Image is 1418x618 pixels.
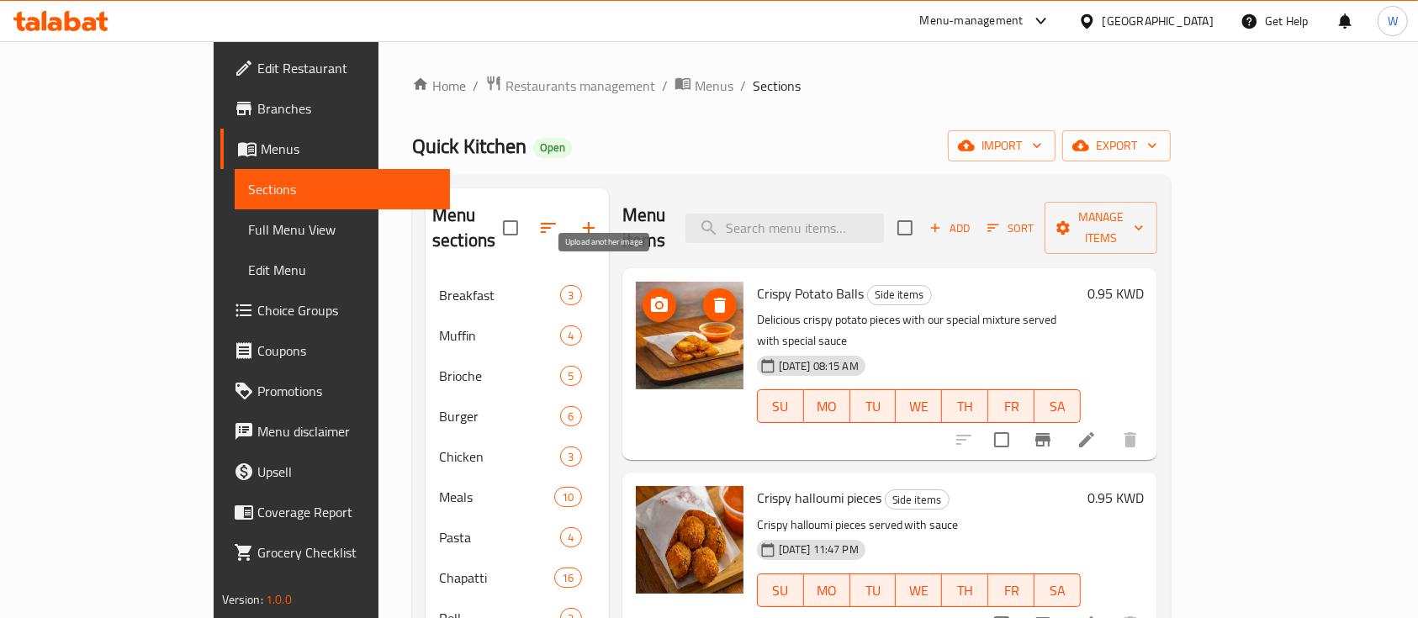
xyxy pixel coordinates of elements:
span: 3 [561,449,580,465]
span: Coupons [257,341,437,361]
span: Select to update [984,422,1019,457]
p: Delicious crispy potato pieces with our special mixture served with special sauce [757,309,1082,351]
button: MO [804,389,850,423]
li: / [662,76,668,96]
span: Select section [887,210,923,246]
input: search [685,214,884,243]
span: TU [857,578,890,603]
span: 4 [561,530,580,546]
span: Open [533,140,572,155]
div: items [554,487,581,507]
span: Sort [987,219,1034,238]
span: Select all sections [493,210,528,246]
span: Promotions [257,381,437,401]
div: Menu-management [920,11,1024,31]
h6: 0.95 KWD [1087,486,1144,510]
div: Breakfast3 [426,275,609,315]
nav: breadcrumb [412,75,1171,97]
span: Meals [439,487,554,507]
span: Menu disclaimer [257,421,437,441]
span: Restaurants management [505,76,655,96]
span: SU [765,578,797,603]
div: Meals10 [426,477,609,517]
div: Burger6 [426,396,609,436]
li: / [473,76,479,96]
span: Menus [261,139,437,159]
div: Chicken [439,446,560,467]
span: Sections [753,76,801,96]
a: Menus [675,75,733,97]
li: / [740,76,746,96]
span: 4 [561,328,580,344]
img: Crispy Potato Balls [636,282,743,389]
button: Sort [983,215,1038,241]
button: TH [942,573,988,607]
button: SU [757,389,804,423]
button: SA [1034,573,1081,607]
button: SA [1034,389,1081,423]
a: Sections [235,169,451,209]
span: Side items [868,285,931,304]
div: items [560,325,581,346]
span: Version: [222,589,263,610]
span: Sort sections [528,208,569,248]
span: MO [811,394,844,419]
span: 3 [561,288,580,304]
span: Chapatti [439,568,554,588]
span: MO [811,578,844,603]
span: Upsell [257,462,437,482]
span: Burger [439,406,560,426]
button: Add section [569,208,609,248]
span: Crispy halloumi pieces [757,485,881,510]
div: Open [533,138,572,158]
span: Sort items [976,215,1045,241]
span: 6 [561,409,580,425]
h6: 0.95 KWD [1087,282,1144,305]
div: items [560,446,581,467]
div: Side items [885,489,950,510]
span: WE [902,394,935,419]
div: items [560,406,581,426]
div: items [554,568,581,588]
span: TH [949,578,981,603]
div: Chicken3 [426,436,609,477]
button: upload picture [643,288,676,322]
span: Breakfast [439,285,560,305]
span: WE [902,578,935,603]
button: TU [850,573,897,607]
button: WE [896,389,942,423]
div: Brioche [439,366,560,386]
button: FR [988,573,1034,607]
span: Add item [923,215,976,241]
a: Coverage Report [220,492,451,532]
button: MO [804,573,850,607]
span: Branches [257,98,437,119]
button: delete [1110,420,1151,460]
span: Grocery Checklist [257,542,437,563]
span: Add [927,219,972,238]
button: TH [942,389,988,423]
a: Restaurants management [485,75,655,97]
span: import [961,135,1042,156]
button: Manage items [1045,202,1157,254]
span: Choice Groups [257,300,437,320]
span: Muffin [439,325,560,346]
button: delete image [703,288,737,322]
span: Full Menu View [248,219,437,240]
a: Full Menu View [235,209,451,250]
span: export [1076,135,1157,156]
div: Chapatti16 [426,557,609,598]
span: Sections [248,179,437,199]
span: 10 [555,489,580,505]
span: FR [995,394,1028,419]
span: SU [765,394,797,419]
span: 16 [555,570,580,586]
a: Promotions [220,371,451,411]
span: [DATE] 08:15 AM [772,358,865,374]
a: Edit Restaurant [220,48,451,88]
button: export [1062,130,1171,161]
